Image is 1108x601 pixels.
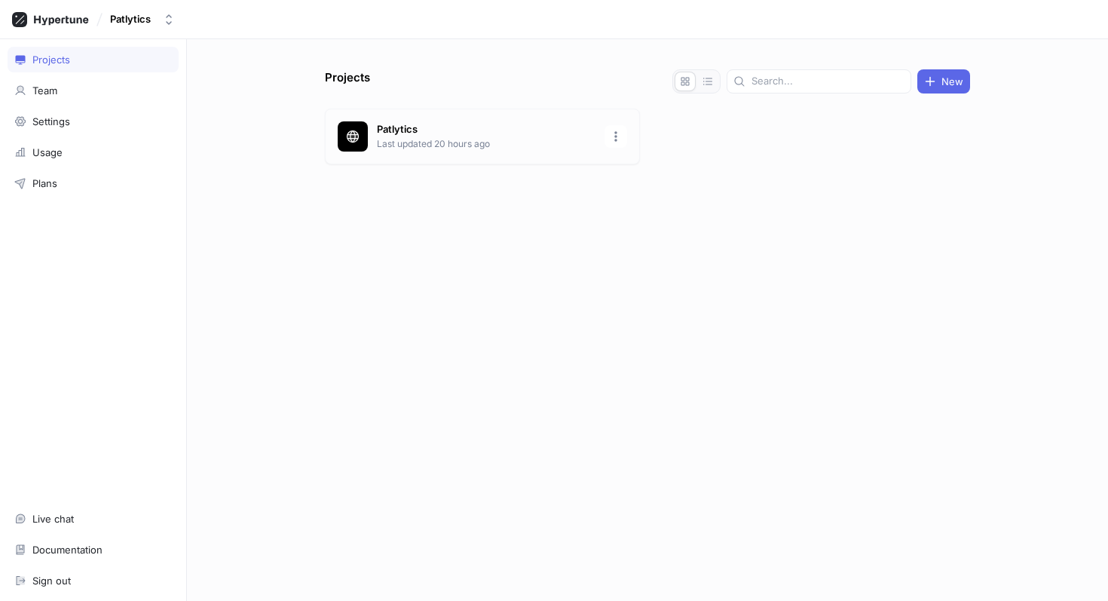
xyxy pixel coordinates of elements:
a: Usage [8,140,179,165]
p: Patlytics [377,122,595,137]
div: Patlytics [110,13,151,26]
a: Plans [8,170,179,196]
div: Team [32,84,57,97]
div: Usage [32,146,63,158]
div: Documentation [32,544,103,556]
div: Sign out [32,575,71,587]
input: Search... [751,74,904,89]
p: Last updated 20 hours ago [377,137,595,151]
button: New [917,69,970,94]
div: Plans [32,177,57,189]
a: Documentation [8,537,179,563]
div: Live chat [32,513,74,525]
button: Patlytics [104,7,181,32]
a: Settings [8,109,179,134]
div: Settings [32,115,70,127]
a: Team [8,78,179,103]
div: Projects [32,54,70,66]
p: Projects [325,69,370,94]
span: New [941,77,963,86]
a: Projects [8,47,179,72]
